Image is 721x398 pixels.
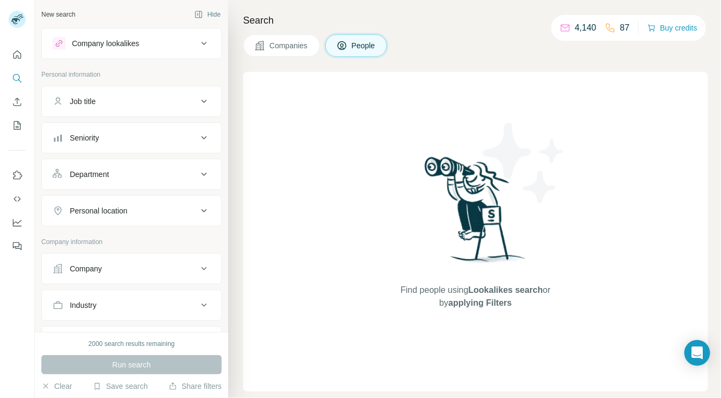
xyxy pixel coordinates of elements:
[9,116,26,135] button: My lists
[70,205,127,216] div: Personal location
[620,21,630,34] p: 87
[9,92,26,112] button: Enrich CSV
[420,154,531,274] img: Surfe Illustration - Woman searching with binoculars
[647,20,697,35] button: Buy credits
[70,169,109,180] div: Department
[72,38,139,49] div: Company lookalikes
[89,339,175,349] div: 2000 search results remaining
[352,40,376,51] span: People
[187,6,228,23] button: Hide
[70,263,102,274] div: Company
[41,237,222,247] p: Company information
[42,31,221,56] button: Company lookalikes
[684,340,710,366] div: Open Intercom Messenger
[41,10,75,19] div: New search
[169,381,222,392] button: Share filters
[42,256,221,282] button: Company
[70,132,99,143] div: Seniority
[9,69,26,88] button: Search
[476,115,572,211] img: Surfe Illustration - Stars
[9,189,26,209] button: Use Surfe API
[9,213,26,232] button: Dashboard
[9,45,26,64] button: Quick start
[42,125,221,151] button: Seniority
[42,329,221,355] button: HQ location
[41,70,222,79] p: Personal information
[93,381,148,392] button: Save search
[70,96,96,107] div: Job title
[243,13,708,28] h4: Search
[575,21,596,34] p: 4,140
[42,161,221,187] button: Department
[448,298,512,307] span: applying Filters
[42,198,221,224] button: Personal location
[9,166,26,185] button: Use Surfe on LinkedIn
[70,300,97,311] div: Industry
[270,40,309,51] span: Companies
[42,292,221,318] button: Industry
[9,237,26,256] button: Feedback
[41,381,72,392] button: Clear
[469,285,543,294] span: Lookalikes search
[42,89,221,114] button: Job title
[390,284,562,309] span: Find people using or by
